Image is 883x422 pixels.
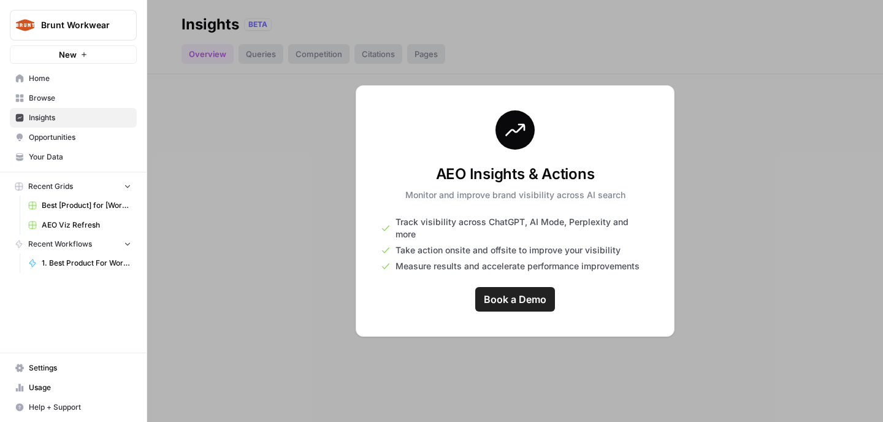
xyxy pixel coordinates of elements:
span: Usage [29,382,131,393]
span: Take action onsite and offsite to improve your visibility [396,244,621,256]
a: Settings [10,358,137,378]
span: Help + Support [29,402,131,413]
span: Opportunities [29,132,131,143]
span: Brunt Workwear [41,19,115,31]
a: Your Data [10,147,137,167]
button: Workspace: Brunt Workwear [10,10,137,40]
span: 1. Best Product For Worktype New [42,258,131,269]
span: New [59,48,77,61]
button: Recent Grids [10,177,137,196]
a: Insights [10,108,137,128]
span: Track visibility across ChatGPT, AI Mode, Perplexity and more [396,216,649,240]
a: Opportunities [10,128,137,147]
a: Book a Demo [475,287,555,312]
a: Best [Product] for [Worktype] [23,196,137,215]
p: Monitor and improve brand visibility across AI search [405,189,625,201]
button: Recent Workflows [10,235,137,253]
span: Your Data [29,152,131,163]
span: AEO Viz Refresh [42,220,131,231]
button: New [10,45,137,64]
a: Browse [10,88,137,108]
span: Recent Workflows [28,239,92,250]
a: AEO Viz Refresh [23,215,137,235]
span: Browse [29,93,131,104]
span: Best [Product] for [Worktype] [42,200,131,211]
span: Insights [29,112,131,123]
a: 1. Best Product For Worktype New [23,253,137,273]
span: Book a Demo [484,292,546,307]
h3: AEO Insights & Actions [405,164,625,184]
a: Home [10,69,137,88]
img: Brunt Workwear Logo [14,14,36,36]
button: Help + Support [10,397,137,417]
span: Recent Grids [28,181,73,192]
a: Usage [10,378,137,397]
span: Home [29,73,131,84]
span: Measure results and accelerate performance improvements [396,260,640,272]
span: Settings [29,363,131,374]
